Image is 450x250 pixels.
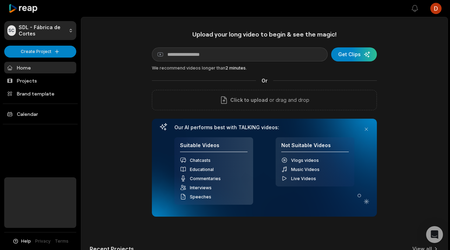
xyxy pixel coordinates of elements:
[291,158,319,163] span: Vlogs videos
[174,124,354,131] h3: Our AI performs best with TALKING videos:
[7,25,16,36] div: SC
[4,46,76,58] button: Create Project
[230,96,268,104] span: Click to upload
[281,142,349,152] h4: Not Suitable Videos
[190,176,221,181] span: Commentaries
[256,77,273,84] span: Or
[190,167,214,172] span: Educational
[12,238,31,244] button: Help
[331,47,377,61] button: Get Clips
[426,226,443,243] div: Open Intercom Messenger
[55,238,69,244] a: Terms
[4,108,76,120] a: Calendar
[268,96,309,104] p: or drag and drop
[4,62,76,73] a: Home
[21,238,31,244] span: Help
[19,24,66,37] p: SDL - Fábrica de Cortes
[291,176,316,181] span: Live Videos
[190,194,211,199] span: Speeches
[152,30,377,38] h1: Upload your long video to begin & see the magic!
[35,238,51,244] a: Privacy
[180,142,247,152] h4: Suitable Videos
[152,65,377,71] div: We recommend videos longer than .
[4,88,76,99] a: Brand template
[190,185,212,190] span: Interviews
[225,65,246,71] span: 2 minutes
[4,75,76,86] a: Projects
[291,167,320,172] span: Music Videos
[190,158,211,163] span: Chatcasts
